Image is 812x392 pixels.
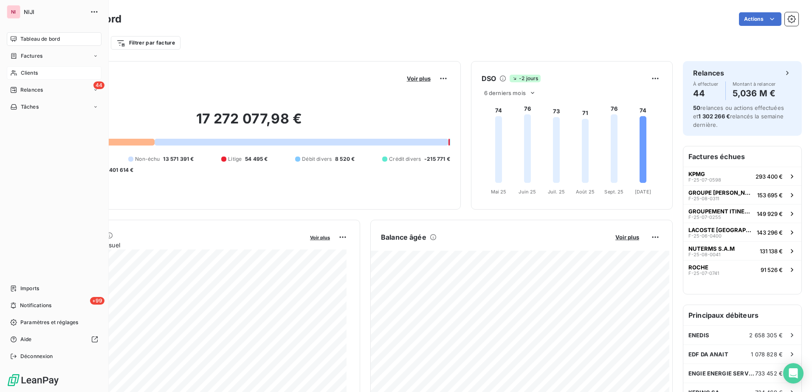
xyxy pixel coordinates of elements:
span: GROUPE [PERSON_NAME] [688,189,754,196]
span: NUTERMS S.A.M [688,245,735,252]
span: Tableau de bord [20,35,60,43]
button: Filtrer par facture [111,36,180,50]
button: LACOSTE [GEOGRAPHIC_DATA]F-25-06-0400143 296 € [683,223,801,241]
span: Notifications [20,302,51,309]
button: KPMGF-25-07-0598293 400 € [683,167,801,185]
span: 2 658 305 € [749,332,783,339]
span: Débit divers [302,155,332,163]
span: ENGIE ENERGIE SERVICES [688,370,755,377]
div: NI [7,5,20,19]
span: -215 771 € [424,155,450,163]
button: NUTERMS S.A.MF-25-08-0041131 138 € [683,241,801,260]
span: 149 929 € [757,210,783,217]
span: F-25-08-0041 [688,252,720,257]
a: Aide [7,333,101,346]
span: 91 526 € [761,266,783,273]
span: Crédit divers [389,155,421,163]
h2: 17 272 077,98 € [48,110,450,136]
span: 733 452 € [755,370,783,377]
button: Actions [739,12,781,26]
span: 1 302 266 € [698,113,730,120]
h6: Principaux débiteurs [683,305,801,325]
div: Open Intercom Messenger [783,363,804,384]
span: relances ou actions effectuées et relancés la semaine dernière. [693,104,784,128]
span: GROUPEMENT ITINERANCE RECHARGES ELECTRIQUES DE VEH [688,208,753,215]
button: Voir plus [404,75,433,82]
tspan: Mai 25 [491,189,506,195]
tspan: Sept. 25 [604,189,623,195]
span: F-25-07-0741 [688,271,719,276]
span: Déconnexion [20,353,53,360]
span: 293 400 € [756,173,783,180]
span: 143 296 € [757,229,783,236]
tspan: [DATE] [635,189,651,195]
tspan: Août 25 [576,189,595,195]
span: F-25-06-0400 [688,233,722,238]
span: LACOSTE [GEOGRAPHIC_DATA] [688,227,753,233]
h6: Factures échues [683,146,801,167]
span: F-25-08-0311 [688,196,719,201]
span: À effectuer [693,81,719,87]
span: 8 520 € [335,155,355,163]
span: Factures [21,52,42,60]
button: Voir plus [307,233,333,241]
span: 6 derniers mois [484,90,526,96]
span: NIJI [24,8,85,15]
span: 153 695 € [757,192,783,199]
span: EDF DA ANAIT [688,351,728,358]
h6: Balance âgée [381,232,426,242]
button: ROCHEF-25-07-074191 526 € [683,260,801,279]
img: Logo LeanPay [7,373,59,387]
h6: DSO [482,73,496,84]
span: Tâches [21,103,39,111]
span: 50 [693,104,700,111]
span: Voir plus [310,235,330,241]
span: 1 078 828 € [751,351,783,358]
button: GROUPEMENT ITINERANCE RECHARGES ELECTRIQUES DE VEHF-25-07-0255149 929 € [683,204,801,223]
span: F-25-07-0598 [688,177,721,182]
h6: Relances [693,68,724,78]
span: -2 jours [510,75,541,82]
h4: 44 [693,87,719,100]
span: Relances [20,86,43,94]
button: Voir plus [613,233,642,241]
span: Voir plus [407,75,431,82]
span: Imports [20,285,39,292]
span: +99 [90,297,104,305]
tspan: Juin 25 [519,189,536,195]
span: KPMG [688,171,705,177]
span: Voir plus [615,234,639,241]
tspan: Juil. 25 [548,189,565,195]
span: Non-échu [135,155,160,163]
span: ENEDIS [688,332,709,339]
span: Litige [228,155,242,163]
span: -401 614 € [107,166,134,174]
span: Chiffre d'affaires mensuel [48,241,304,249]
span: Aide [20,336,32,343]
span: 54 495 € [245,155,268,163]
span: 13 571 391 € [163,155,194,163]
span: Paramètres et réglages [20,319,78,326]
span: Clients [21,69,38,77]
h4: 5,036 M € [733,87,776,100]
button: GROUPE [PERSON_NAME]F-25-08-0311153 695 € [683,185,801,204]
span: Montant à relancer [733,81,776,87]
span: ROCHE [688,264,708,271]
span: 44 [93,81,104,89]
span: F-25-07-0255 [688,215,721,220]
span: 131 138 € [760,248,783,255]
